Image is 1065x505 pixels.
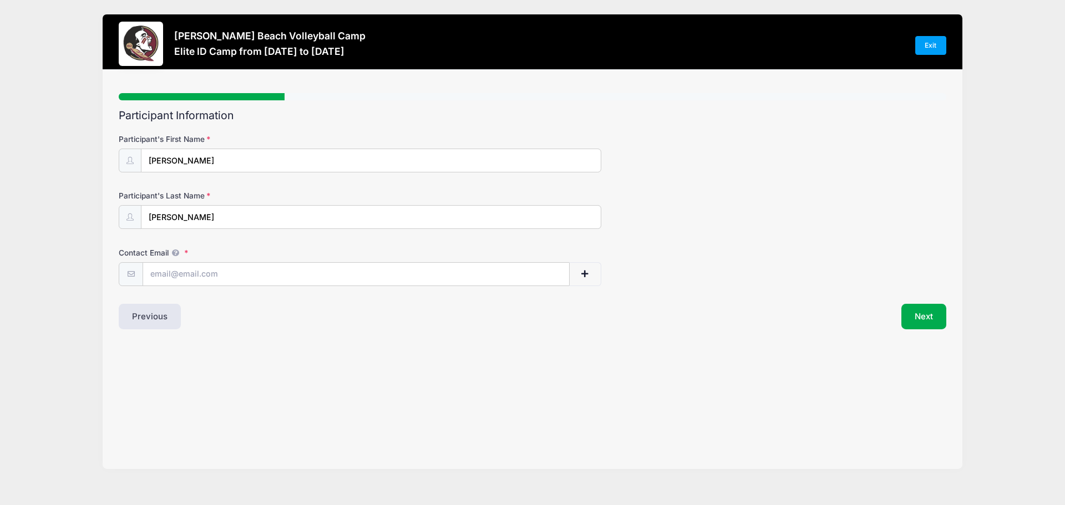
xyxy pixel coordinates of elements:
[174,30,366,42] h3: [PERSON_NAME] Beach Volleyball Camp
[901,304,946,329] button: Next
[174,45,366,57] h3: Elite ID Camp from [DATE] to [DATE]
[119,190,394,201] label: Participant's Last Name
[141,149,601,172] input: Participant's First Name
[915,36,946,55] a: Exit
[119,109,946,122] h2: Participant Information
[119,304,181,329] button: Previous
[169,248,182,257] span: We will send confirmations, payment reminders, and custom email messages to each address listed. ...
[143,262,570,286] input: email@email.com
[141,205,601,229] input: Participant's Last Name
[119,134,394,145] label: Participant's First Name
[119,247,394,258] label: Contact Email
